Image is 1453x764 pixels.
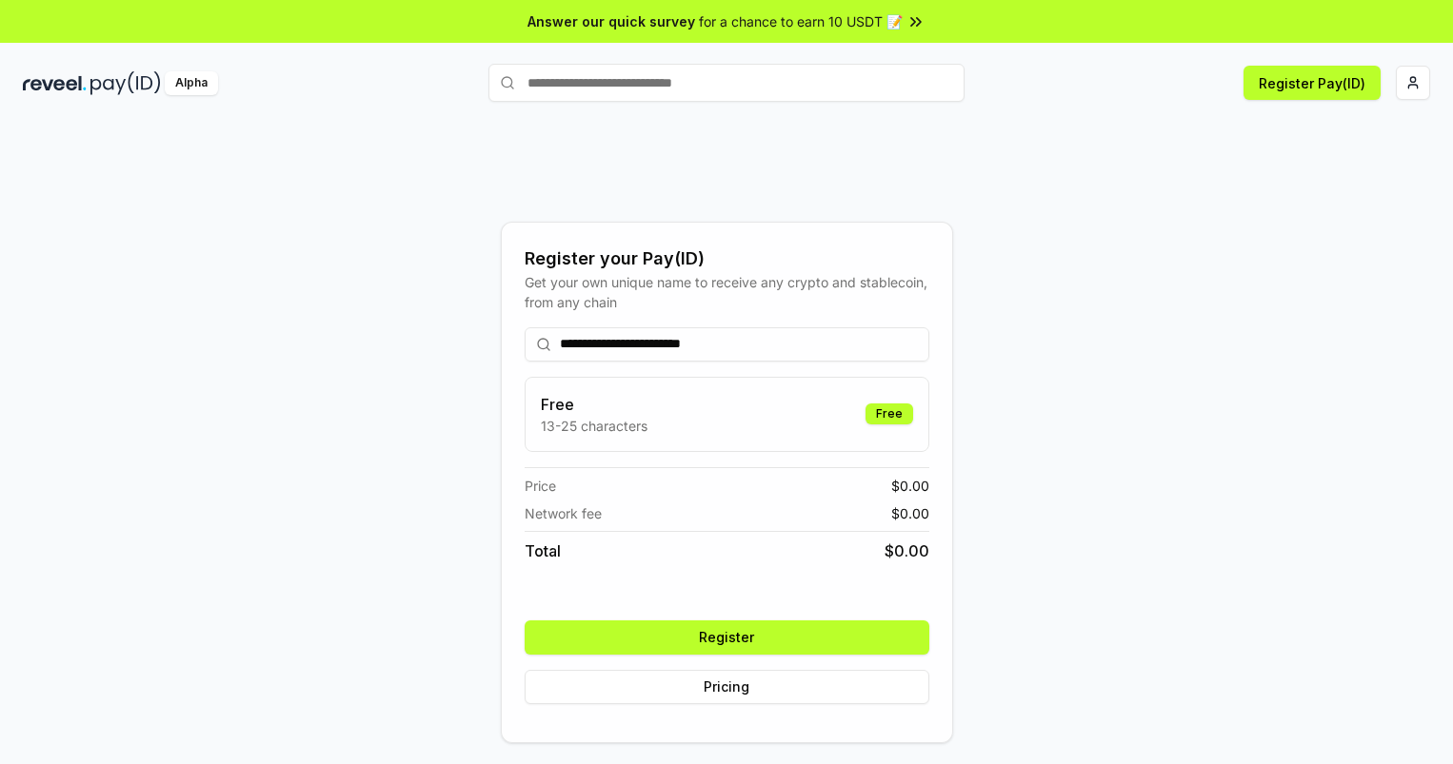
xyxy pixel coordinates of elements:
[1244,66,1381,100] button: Register Pay(ID)
[891,476,929,496] span: $ 0.00
[165,71,218,95] div: Alpha
[525,476,556,496] span: Price
[527,11,695,31] span: Answer our quick survey
[525,620,929,655] button: Register
[90,71,161,95] img: pay_id
[541,416,647,436] p: 13-25 characters
[541,393,647,416] h3: Free
[891,503,929,523] span: $ 0.00
[525,245,929,272] div: Register your Pay(ID)
[525,539,561,562] span: Total
[23,71,87,95] img: reveel_dark
[525,272,929,312] div: Get your own unique name to receive any crypto and stablecoin, from any chain
[699,11,903,31] span: for a chance to earn 10 USDT 📝
[525,503,602,523] span: Network fee
[525,670,929,704] button: Pricing
[885,539,929,562] span: $ 0.00
[866,403,913,424] div: Free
